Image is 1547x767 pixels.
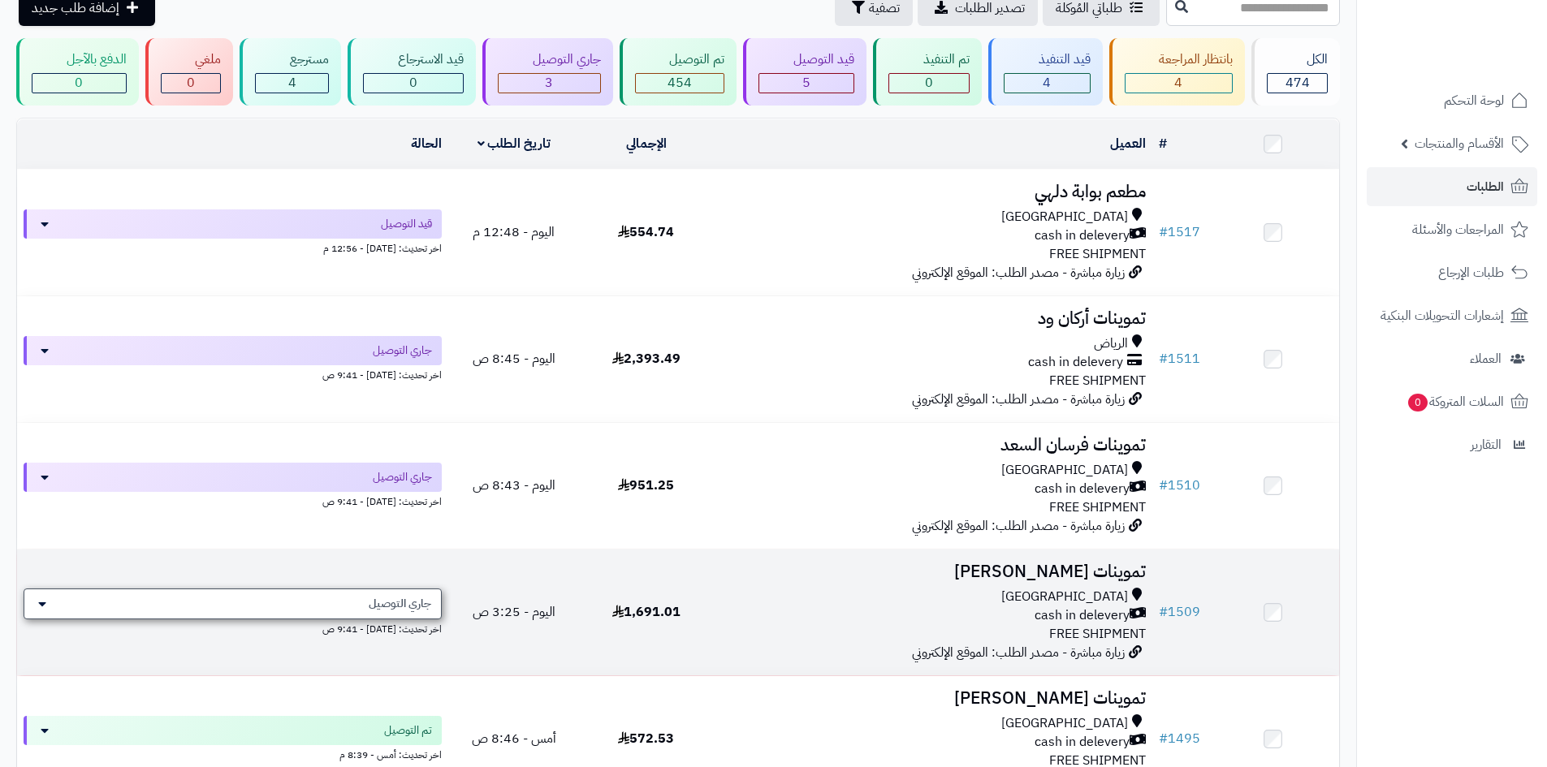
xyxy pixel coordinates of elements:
span: اليوم - 8:43 ص [473,476,555,495]
h3: مطعم بوابة دلهي [719,183,1146,201]
h3: تموينات [PERSON_NAME] [719,689,1146,708]
div: قيد التوصيل [758,50,854,69]
h3: تموينات فرسان السعد [719,436,1146,455]
span: FREE SHIPMENT [1049,498,1146,517]
span: الرياض [1094,334,1128,353]
div: 0 [162,74,221,93]
div: قيد التنفيذ [1004,50,1091,69]
a: #1510 [1159,476,1200,495]
a: الإجمالي [626,134,667,153]
div: 3 [499,74,600,93]
span: 554.74 [618,222,674,242]
span: # [1159,222,1168,242]
span: تم التوصيل [384,722,432,739]
span: جاري التوصيل [369,596,431,612]
span: طلبات الإرجاع [1438,261,1504,284]
span: 0 [409,73,417,93]
div: اخر تحديث: [DATE] - 9:41 ص [24,492,442,509]
span: 474 [1286,73,1310,93]
span: 4 [1174,73,1182,93]
a: قيد الاسترجاع 0 [344,38,479,106]
a: تاريخ الطلب [477,134,551,153]
span: السلات المتروكة [1407,390,1504,413]
a: مسترجع 4 [236,38,344,106]
div: 454 [636,74,724,93]
span: [GEOGRAPHIC_DATA] [1001,588,1128,606]
span: قيد التوصيل [381,216,432,232]
div: 0 [32,74,126,93]
div: تم التوصيل [635,50,725,69]
span: # [1159,476,1168,495]
a: #1511 [1159,349,1200,368]
span: cash in delevery [1028,353,1123,372]
div: مسترجع [255,50,329,69]
span: زيارة مباشرة - مصدر الطلب: الموقع الإلكتروني [912,390,1125,409]
h3: تموينات أركان ود [719,309,1146,328]
span: [GEOGRAPHIC_DATA] [1001,208,1128,226]
a: قيد التنفيذ 4 [985,38,1106,106]
div: 5 [759,74,853,93]
a: # [1159,134,1167,153]
div: 4 [1126,74,1233,93]
span: زيارة مباشرة - مصدر الطلب: الموقع الإلكتروني [912,643,1125,662]
a: جاري التوصيل 3 [479,38,616,106]
div: 4 [1005,74,1090,93]
div: اخر تحديث: أمس - 8:39 م [24,745,442,762]
span: اليوم - 12:48 م [473,222,555,242]
span: # [1159,729,1168,748]
div: الكل [1267,50,1328,69]
span: FREE SHIPMENT [1049,371,1146,390]
span: جاري التوصيل [373,343,432,359]
div: اخر تحديث: [DATE] - 9:41 ص [24,619,442,636]
span: العملاء [1470,347,1502,370]
span: التقارير [1471,433,1502,456]
a: الدفع بالآجل 0 [13,38,142,106]
span: cash in delevery [1035,606,1130,625]
a: قيد التوصيل 5 [740,38,870,106]
a: الحالة [411,134,442,153]
span: الأقسام والمنتجات [1415,132,1504,155]
a: طلبات الإرجاع [1367,253,1537,292]
span: زيارة مباشرة - مصدر الطلب: الموقع الإلكتروني [912,516,1125,536]
a: ملغي 0 [142,38,237,106]
h3: تموينات [PERSON_NAME] [719,562,1146,581]
div: ملغي [161,50,222,69]
span: الطلبات [1467,175,1504,198]
span: اليوم - 3:25 ص [473,602,555,622]
div: جاري التوصيل [498,50,601,69]
div: قيد الاسترجاع [363,50,464,69]
span: 4 [1043,73,1051,93]
span: 1,691.01 [612,602,681,622]
span: [GEOGRAPHIC_DATA] [1001,714,1128,733]
span: إشعارات التحويلات البنكية [1381,304,1504,327]
span: 0 [1408,394,1428,412]
span: 3 [545,73,553,93]
span: 4 [288,73,296,93]
div: بانتظار المراجعة [1125,50,1234,69]
span: 454 [668,73,692,93]
div: اخر تحديث: [DATE] - 9:41 ص [24,365,442,382]
span: 0 [925,73,933,93]
div: 0 [889,74,969,93]
span: اليوم - 8:45 ص [473,349,555,368]
span: FREE SHIPMENT [1049,624,1146,644]
span: المراجعات والأسئلة [1412,218,1504,241]
a: العميل [1110,134,1146,153]
span: cash in delevery [1035,733,1130,752]
div: 4 [256,74,328,93]
a: السلات المتروكة0 [1367,382,1537,421]
a: تم التنفيذ 0 [870,38,985,106]
span: 572.53 [618,729,674,748]
span: 0 [187,73,195,93]
a: الكل474 [1248,38,1343,106]
img: logo-2.png [1437,38,1532,72]
span: 951.25 [618,476,674,495]
div: تم التنفيذ [888,50,970,69]
span: 2,393.49 [612,349,681,368]
a: بانتظار المراجعة 4 [1106,38,1249,106]
span: # [1159,349,1168,368]
a: #1495 [1159,729,1200,748]
span: 0 [75,73,83,93]
a: إشعارات التحويلات البنكية [1367,296,1537,335]
span: cash in delevery [1035,480,1130,498]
